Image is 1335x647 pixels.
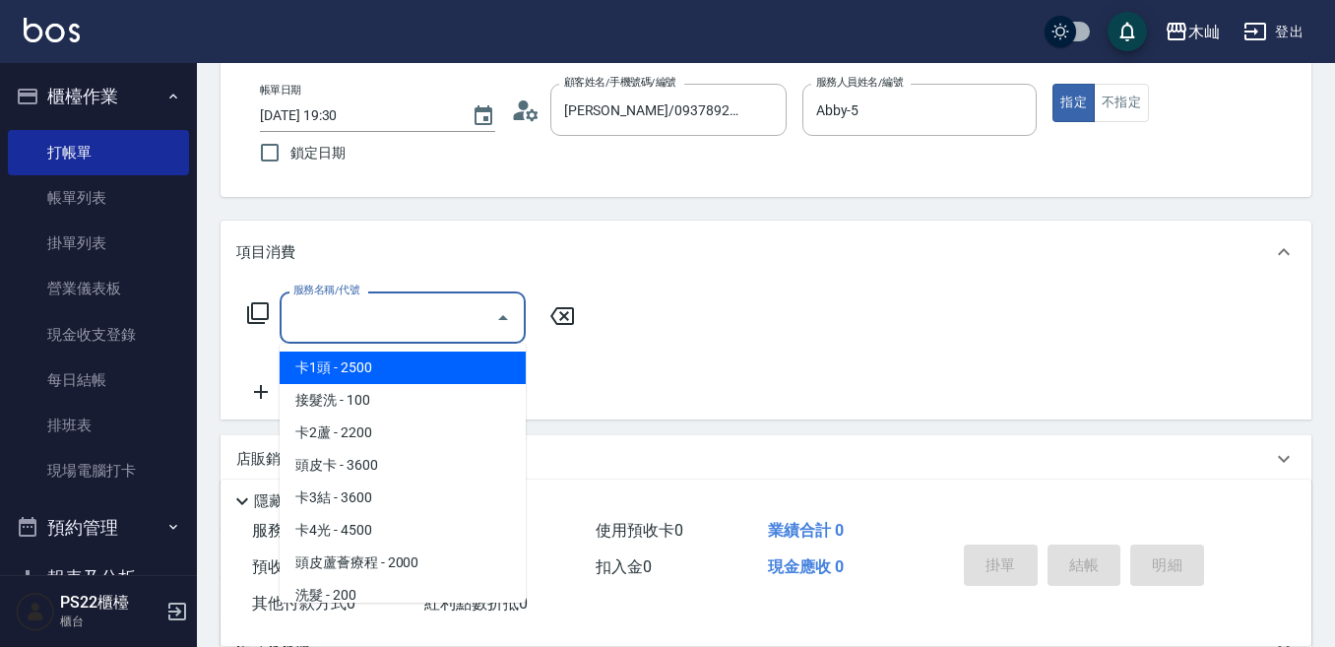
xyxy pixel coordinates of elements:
[1052,84,1095,122] button: 指定
[24,18,80,42] img: Logo
[260,83,301,97] label: 帳單日期
[252,557,340,576] span: 預收卡販賣 0
[8,221,189,266] a: 掛單列表
[280,547,526,579] span: 頭皮蘆薈療程 - 2000
[596,521,683,540] span: 使用預收卡 0
[280,417,526,449] span: 卡2蘆 - 2200
[236,449,295,470] p: 店販銷售
[768,557,844,576] span: 現金應收 0
[60,613,160,630] p: 櫃台
[8,357,189,403] a: 每日結帳
[254,491,343,512] p: 隱藏業績明細
[60,593,160,613] h5: PS22櫃檯
[768,521,844,540] span: 業績合計 0
[8,71,189,122] button: 櫃檯作業
[564,75,676,90] label: 顧客姓名/手機號碼/編號
[424,594,528,613] span: 紅利點數折抵 0
[8,175,189,221] a: 帳單列表
[221,435,1311,483] div: 店販銷售
[236,242,295,263] p: 項目消費
[8,502,189,553] button: 預約管理
[280,352,526,384] span: 卡1頭 - 2500
[280,514,526,547] span: 卡4光 - 4500
[1094,84,1149,122] button: 不指定
[280,482,526,514] span: 卡3結 - 3600
[596,557,652,576] span: 扣入金 0
[280,579,526,612] span: 洗髮 - 200
[460,93,507,140] button: Choose date, selected date is 2025-08-12
[1108,12,1147,51] button: save
[252,594,355,613] span: 其他付款方式 0
[8,266,189,311] a: 營業儀表板
[8,552,189,604] button: 報表及分析
[8,448,189,493] a: 現場電腦打卡
[293,283,359,297] label: 服務名稱/代號
[8,403,189,448] a: 排班表
[1157,12,1228,52] button: 木屾
[487,302,519,334] button: Close
[8,312,189,357] a: 現金收支登錄
[8,130,189,175] a: 打帳單
[1236,14,1311,50] button: 登出
[1188,20,1220,44] div: 木屾
[280,384,526,417] span: 接髮洗 - 100
[260,99,452,132] input: YYYY/MM/DD hh:mm
[290,143,346,163] span: 鎖定日期
[252,521,324,540] span: 服務消費 0
[16,592,55,631] img: Person
[221,221,1311,284] div: 項目消費
[280,449,526,482] span: 頭皮卡 - 3600
[816,75,903,90] label: 服務人員姓名/編號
